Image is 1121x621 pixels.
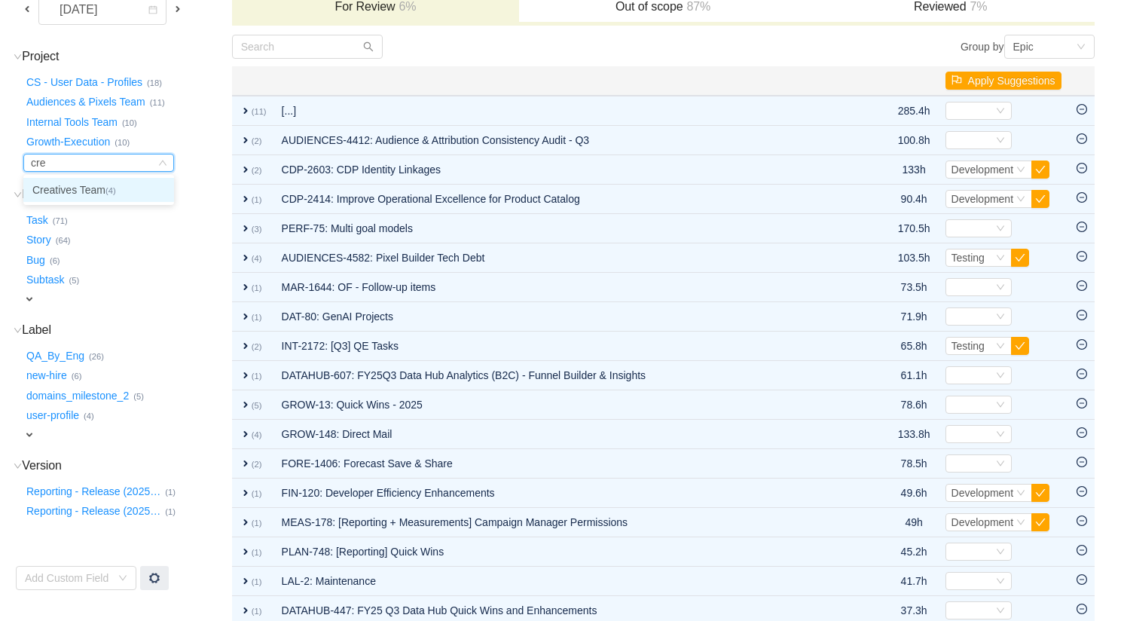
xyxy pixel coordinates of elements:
div: Group by [663,35,1094,59]
i: icon: down [1016,194,1025,205]
small: (10) [115,138,130,147]
i: icon: minus-circle [1077,104,1087,115]
i: icon: down [14,462,22,470]
small: (10) [122,118,137,127]
button: icon: check [1031,484,1049,502]
span: expand [240,105,252,117]
td: 49h [890,508,938,537]
small: (71) [53,216,68,225]
i: icon: minus-circle [1077,427,1087,438]
span: expand [240,516,252,528]
i: icon: minus-circle [1077,133,1087,144]
td: DAT-80: GenAI Projects [274,302,872,332]
small: (3) [252,225,262,234]
td: INT-2172: [Q3] QE Tasks [274,332,872,361]
td: AUDIENCES-4582: Pixel Builder Tech Debt [274,243,872,273]
small: (1) [252,519,262,528]
i: icon: minus-circle [1077,545,1087,555]
td: [...] [274,96,872,126]
small: (6) [72,372,82,381]
small: (11) [150,98,165,107]
i: icon: down [14,191,22,199]
i: icon: down [14,53,22,61]
button: icon: check [1011,337,1029,355]
span: Testing [951,252,985,264]
button: Bug [23,248,50,272]
i: icon: down [996,459,1005,470]
td: 78.6h [890,390,938,420]
i: icon: down [158,158,167,169]
button: CS - User Data - Profiles [23,70,147,94]
i: icon: minus-circle [1077,339,1087,350]
small: (5) [252,401,262,410]
td: 133h [890,155,938,185]
i: icon: down [14,326,22,335]
small: (2) [252,460,262,469]
i: icon: minus-circle [1077,222,1087,232]
button: Reporting - Release (2025… [23,479,165,503]
small: (4) [84,411,94,421]
button: user-profile [23,404,84,428]
button: Growth-Execution [23,130,115,154]
span: Development [951,193,1014,205]
i: icon: search [363,41,374,52]
span: expand [240,546,252,558]
button: icon: check [1031,190,1049,208]
span: expand [240,604,252,616]
i: icon: minus-circle [1077,604,1087,614]
td: 133.8h [890,420,938,449]
span: expand [240,428,252,440]
span: expand [240,575,252,587]
button: Reporting - Release (2025… [23,500,165,524]
i: icon: minus-circle [1077,310,1087,320]
small: (1) [252,489,262,498]
td: 61.1h [890,361,938,390]
span: expand [240,222,252,234]
i: icon: down [996,224,1005,234]
td: MAR-1644: OF - Follow-up items [274,273,872,302]
td: GROW-148: Direct Mail [274,420,872,449]
td: PERF-75: Multi goal models [274,214,872,243]
span: Development [951,487,1014,499]
h3: Project [23,49,231,64]
td: 170.5h [890,214,938,243]
i: icon: minus-circle [1077,486,1087,497]
i: icon: down [996,341,1005,352]
small: (18) [147,78,162,87]
td: PLAN-748: [Reporting] Quick Wins [274,537,872,567]
div: Add Custom Field [25,571,111,586]
small: (1) [252,607,262,616]
i: icon: down [996,547,1005,558]
td: CDP-2603: CDP Identity Linkages [274,155,872,185]
td: 41.7h [890,567,938,596]
i: icon: down [996,136,1005,146]
i: icon: down [118,574,127,584]
td: 65.8h [890,332,938,361]
span: expand [23,293,35,305]
span: expand [240,281,252,293]
i: icon: down [996,283,1005,293]
td: DATAHUB-607: FY25Q3 Data Hub Analytics (B2C) - Funnel Builder & Insights [274,361,872,390]
button: Audiences & Pixels Team [23,90,150,115]
i: icon: down [996,577,1005,587]
div: Epic [1013,35,1034,58]
i: icon: down [996,371,1005,381]
i: icon: minus-circle [1077,515,1087,526]
button: icon: check [1031,161,1049,179]
td: CDP-2414: Improve Operational Excellence for Product Catalog [274,185,872,214]
td: 78.5h [890,449,938,479]
i: icon: minus-circle [1077,251,1087,262]
small: (5) [133,392,144,401]
small: (1) [252,548,262,557]
td: FORE-1406: Forecast Save & Share [274,449,872,479]
small: (26) [89,352,104,361]
span: expand [240,487,252,499]
small: (4) [252,430,262,439]
span: expand [240,164,252,176]
td: 285.4h [890,96,938,126]
span: expand [240,399,252,411]
i: icon: down [996,430,1005,440]
input: Search [232,35,383,59]
small: (1) [252,372,262,381]
i: icon: minus-circle [1077,369,1087,379]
